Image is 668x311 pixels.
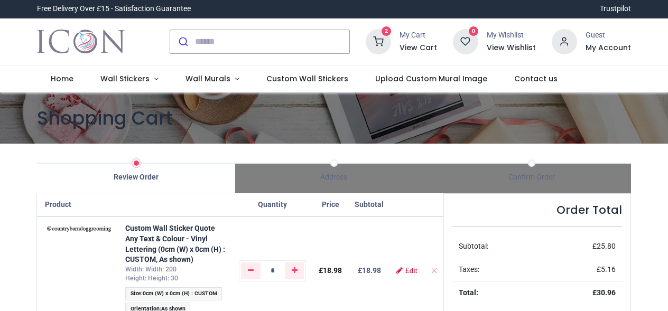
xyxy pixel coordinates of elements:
[396,267,417,274] a: Edit
[258,200,287,209] span: Quantity
[51,73,73,84] span: Home
[601,265,616,274] span: 5.16
[125,275,178,282] span: Height: Height: 30
[125,266,177,273] span: Width: Width: 200
[348,193,390,217] th: Subtotal
[87,65,172,93] a: Wall Stickers
[469,26,479,36] sup: 0
[266,73,348,84] span: Custom Wall Stickers
[37,4,191,14] div: Free Delivery Over £15 - Satisfaction Guarantee
[37,27,124,56] a: Logo of Icon Wall Stickers
[452,202,621,218] h4: Order Total
[235,172,433,183] div: Address
[592,242,616,250] span: £
[586,30,631,41] div: Guest
[430,266,438,275] a: Remove from cart
[600,4,631,14] a: Trustpilot
[400,30,437,41] div: My Cart
[285,262,304,279] a: Add one
[586,43,631,53] a: My Account
[405,267,417,274] span: Edit
[487,30,536,41] div: My Wishlist
[312,193,348,217] th: Price
[241,262,261,279] a: Remove one
[170,30,195,53] button: Submit
[382,26,392,36] sup: 2
[358,266,381,275] b: £
[400,43,437,53] a: View Cart
[362,266,381,275] span: 18.98
[185,73,230,84] span: Wall Murals
[100,73,150,84] span: Wall Stickers
[45,224,113,234] img: vRmsAAAAASUVORK5CYII=
[131,290,141,297] span: Size
[323,266,342,275] span: 18.98
[143,290,217,297] span: 0cm (W) x 0cm (H) : CUSTOM
[459,288,478,297] strong: Total:
[37,27,124,56] img: Icon Wall Stickers
[487,43,536,53] a: View Wishlist
[37,105,630,131] h1: Shopping Cart
[375,73,487,84] span: Upload Custom Mural Image
[452,258,544,281] td: Taxes:
[433,172,630,183] div: Confirm Order
[125,287,222,300] span: :
[597,265,616,274] span: £
[366,36,391,45] a: 2
[37,172,235,183] div: Review Order
[597,242,616,250] span: 25.80
[125,224,225,263] a: Custom Wall Sticker Quote Any Text & Colour - Vinyl Lettering (0cm (W) x 0cm (H) : CUSTOM, As shown)
[37,193,119,217] th: Product
[172,65,253,93] a: Wall Murals
[514,73,558,84] span: Contact us
[597,288,616,297] span: 30.96
[453,36,478,45] a: 0
[592,288,616,297] strong: £
[319,266,342,275] span: £
[452,235,544,258] td: Subtotal:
